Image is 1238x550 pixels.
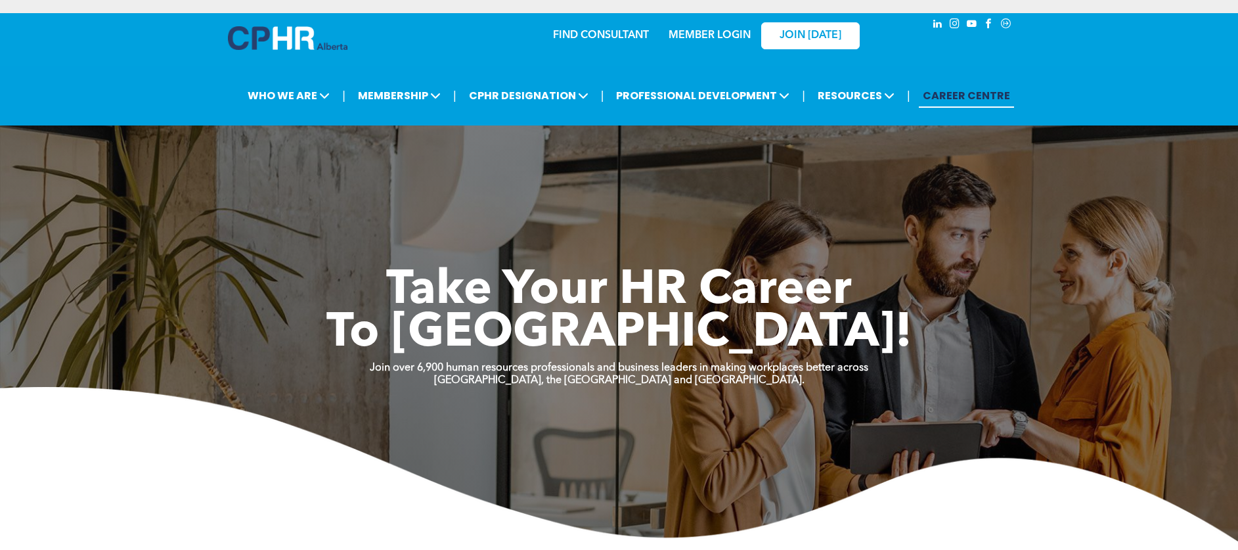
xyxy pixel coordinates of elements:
a: FIND CONSULTANT [553,30,649,41]
a: youtube [965,16,979,34]
strong: [GEOGRAPHIC_DATA], the [GEOGRAPHIC_DATA] and [GEOGRAPHIC_DATA]. [434,375,805,386]
a: CAREER CENTRE [919,83,1014,108]
a: instagram [948,16,962,34]
strong: Join over 6,900 human resources professionals and business leaders in making workplaces better ac... [370,363,868,373]
a: JOIN [DATE] [761,22,860,49]
span: RESOURCES [814,83,898,108]
a: MEMBER LOGIN [669,30,751,41]
span: Take Your HR Career [386,267,852,315]
a: facebook [982,16,996,34]
span: JOIN [DATE] [780,30,841,42]
li: | [907,82,910,109]
span: PROFESSIONAL DEVELOPMENT [612,83,793,108]
li: | [601,82,604,109]
span: To [GEOGRAPHIC_DATA]! [326,310,912,357]
li: | [802,82,805,109]
a: Social network [999,16,1013,34]
img: A blue and white logo for cp alberta [228,26,347,50]
li: | [342,82,345,109]
span: WHO WE ARE [244,83,334,108]
a: linkedin [931,16,945,34]
li: | [453,82,456,109]
span: CPHR DESIGNATION [465,83,592,108]
span: MEMBERSHIP [354,83,445,108]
